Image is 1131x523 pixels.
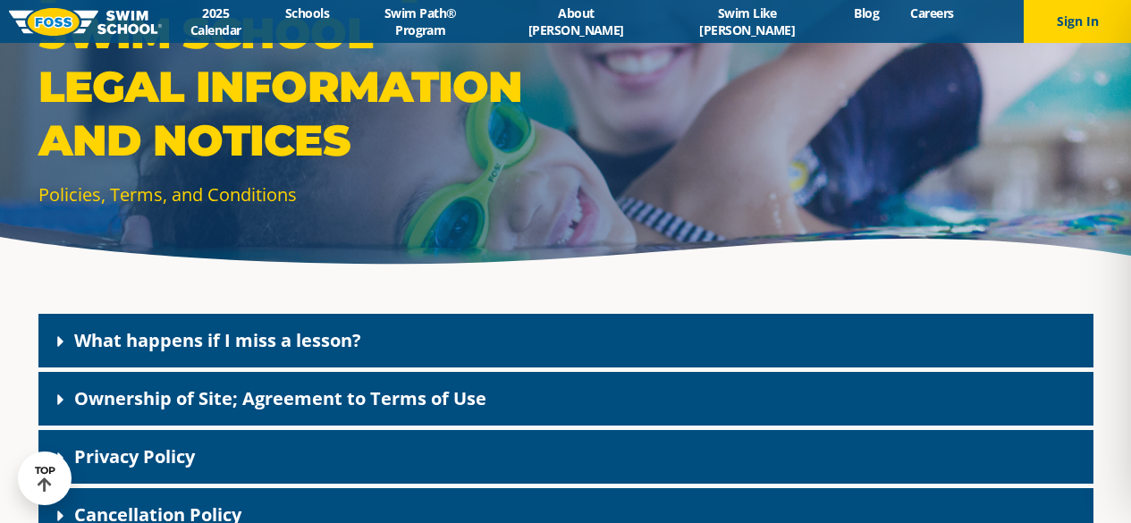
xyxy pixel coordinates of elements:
a: 2025 Calendar [162,4,270,38]
a: Swim Path® Program [345,4,496,38]
a: Ownership of Site; Agreement to Terms of Use [74,386,486,410]
a: Blog [839,4,895,21]
a: Privacy Policy [74,444,195,468]
div: What happens if I miss a lesson? [38,314,1093,367]
a: About [PERSON_NAME] [496,4,656,38]
img: FOSS Swim School Logo [9,8,162,36]
div: Privacy Policy [38,430,1093,484]
a: Swim Like [PERSON_NAME] [656,4,839,38]
a: Schools [270,4,345,21]
div: Ownership of Site; Agreement to Terms of Use [38,372,1093,426]
a: What happens if I miss a lesson? [74,328,361,352]
p: Policies, Terms, and Conditions [38,181,557,207]
div: TOP [35,465,55,493]
a: Careers [895,4,969,21]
